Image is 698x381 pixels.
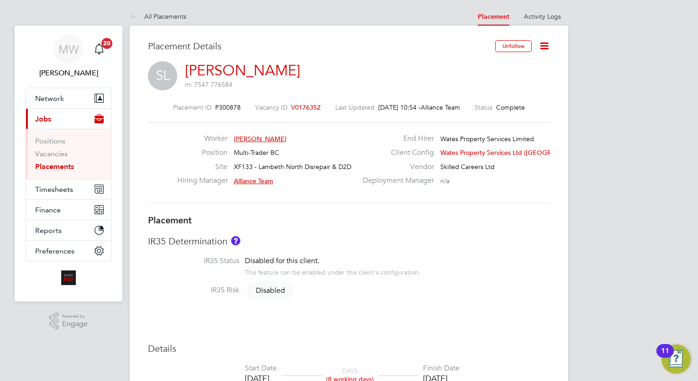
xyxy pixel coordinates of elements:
[26,35,111,79] a: MW[PERSON_NAME]
[148,286,239,295] label: IR35 Risk
[26,200,111,220] button: Finance
[148,61,177,90] span: SL
[35,185,73,194] span: Timesheets
[421,103,460,111] span: Alliance Team
[357,176,434,185] label: Deployment Manager
[661,351,669,363] div: 11
[26,88,111,108] button: Network
[35,137,65,145] a: Positions
[35,94,64,103] span: Network
[26,270,111,285] a: Go to home page
[231,236,240,245] button: About IR35
[234,135,286,143] span: [PERSON_NAME]
[440,148,598,157] span: Wates Property Services Ltd ([GEOGRAPHIC_DATA]…
[58,43,79,55] span: MW
[173,103,212,111] label: Placement ID
[148,215,192,226] b: Placement
[378,103,421,111] span: [DATE] 10:54 -
[245,364,277,373] div: Start Date
[130,12,186,21] a: All Placements
[495,40,532,52] button: Unfollow
[234,177,273,185] span: Alliance Team
[35,162,74,171] a: Placements
[177,162,227,172] label: Site
[177,148,227,158] label: Position
[524,12,561,21] a: Activity Logs
[357,134,434,143] label: End Hirer
[26,241,111,261] button: Preferences
[148,343,550,355] h3: Details
[35,115,51,123] span: Jobs
[255,103,287,111] label: Vacancy ID
[26,179,111,199] button: Timesheets
[185,80,233,89] span: m: 7547 776584
[148,256,239,266] label: IR35 Status
[26,220,111,240] button: Reports
[478,13,509,21] a: Placement
[26,129,111,179] div: Jobs
[26,109,111,129] button: Jobs
[335,103,375,111] label: Last Updated
[245,256,319,265] span: Disabled for this client.
[101,38,112,49] span: 20
[148,235,550,247] h3: IR35 Determination
[247,281,294,300] span: Disabled
[245,266,420,276] div: This feature can be enabled under this client's configuration.
[440,177,449,185] span: n/a
[234,163,351,171] span: XF133 - Lambeth North Disrepair & D2D
[423,364,460,373] div: Finish Date
[61,270,76,285] img: alliancemsp-logo-retina.png
[234,148,279,157] span: Multi-Trader BC
[15,26,122,302] nav: Main navigation
[440,163,495,171] span: Skilled Careers Ltd
[90,35,108,64] a: 20
[475,103,492,111] label: Status
[357,162,434,172] label: Vendor
[35,149,68,158] a: Vacancies
[62,320,88,328] span: Engage
[496,103,525,111] span: Complete
[185,62,300,79] a: [PERSON_NAME]
[357,148,434,158] label: Client Config
[177,176,227,185] label: Hiring Manager
[291,103,321,111] span: V0176352
[35,247,74,255] span: Preferences
[26,68,111,79] span: Megan Westlotorn
[62,312,88,320] span: Powered by
[35,206,61,214] span: Finance
[148,40,488,52] h3: Placement Details
[49,312,88,330] a: Powered byEngage
[177,134,227,143] label: Worker
[215,103,241,111] span: P300878
[440,135,534,143] span: Wates Property Services Limited
[35,226,62,235] span: Reports
[661,344,691,374] button: Open Resource Center, 11 new notifications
